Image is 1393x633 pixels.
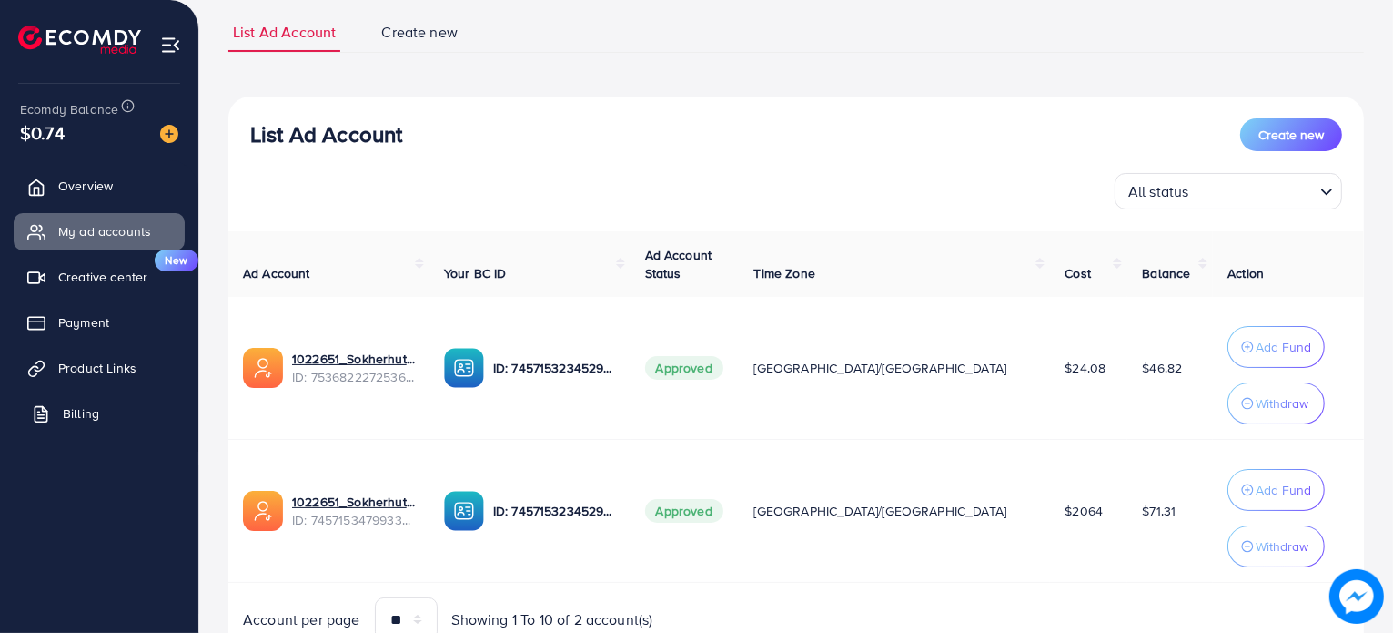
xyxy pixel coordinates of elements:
span: Payment [58,313,109,332]
span: Billing [63,404,99,423]
a: My ad accounts [14,213,185,250]
img: ic-ads-acc.e4c84228.svg [243,491,283,531]
p: Withdraw [1256,393,1308,414]
p: ID: 7457153234529124369 [493,500,616,522]
a: 1022651_Sokherhut-2nd_1754803238440 [292,350,415,368]
span: Balance [1142,264,1190,282]
span: $71.31 [1142,502,1176,520]
a: Overview [14,168,185,204]
h3: List Ad Account [250,121,402,148]
button: Withdraw [1227,526,1325,567]
img: ic-ba-acc.ded83a64.svg [444,491,484,531]
img: logo [18,26,141,54]
span: Create new [381,22,458,43]
span: Ad Account [243,264,310,282]
span: My ad accounts [58,222,151,240]
input: Search for option [1195,175,1313,205]
span: ID: 7457153479933689857 [292,511,415,529]
span: All status [1125,179,1193,205]
span: New [155,250,198,271]
span: [GEOGRAPHIC_DATA]/[GEOGRAPHIC_DATA] [754,359,1007,377]
span: Product Links [58,359,136,377]
span: Approved [645,356,723,380]
img: menu [160,35,181,56]
button: Withdraw [1227,383,1325,424]
span: Ad Account Status [645,246,712,282]
span: Your BC ID [444,264,507,282]
a: Product Links [14,350,185,386]
a: Billing [14,395,185,432]
span: Action [1227,264,1264,282]
img: ic-ba-acc.ded83a64.svg [444,348,484,388]
span: Approved [645,499,723,523]
div: Search for option [1115,173,1342,209]
a: 1022651_Sokherhut_Official_1736253848560 [292,493,415,511]
span: $46.82 [1142,359,1182,377]
span: ID: 7536822272536068112 [292,368,415,386]
button: Create new [1240,118,1342,151]
p: Withdraw [1256,536,1308,557]
button: Add Fund [1227,326,1325,368]
button: Add Fund [1227,469,1325,511]
span: Ecomdy Balance [20,100,118,118]
span: $24.08 [1065,359,1105,377]
span: Creative center [58,268,147,286]
span: Cost [1065,264,1091,282]
span: [GEOGRAPHIC_DATA]/[GEOGRAPHIC_DATA] [754,502,1007,520]
span: Account per page [243,609,360,630]
span: $2064 [1065,502,1103,520]
div: <span class='underline'>1022651_Sokherhut-2nd_1754803238440</span></br>7536822272536068112 [292,350,415,387]
img: image [1329,569,1384,624]
a: Payment [14,304,185,341]
span: Overview [58,177,113,195]
p: Add Fund [1256,336,1311,358]
span: List Ad Account [233,22,336,43]
span: $0.74 [20,119,65,146]
span: Create new [1258,126,1324,144]
img: image [160,125,178,143]
span: Showing 1 To 10 of 2 account(s) [452,609,653,630]
a: Creative centerNew [14,259,185,295]
div: <span class='underline'>1022651_Sokherhut_Official_1736253848560</span></br>7457153479933689857 [292,493,415,530]
p: ID: 7457153234529124369 [493,357,616,379]
img: ic-ads-acc.e4c84228.svg [243,348,283,388]
p: Add Fund [1256,479,1311,501]
span: Time Zone [754,264,815,282]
